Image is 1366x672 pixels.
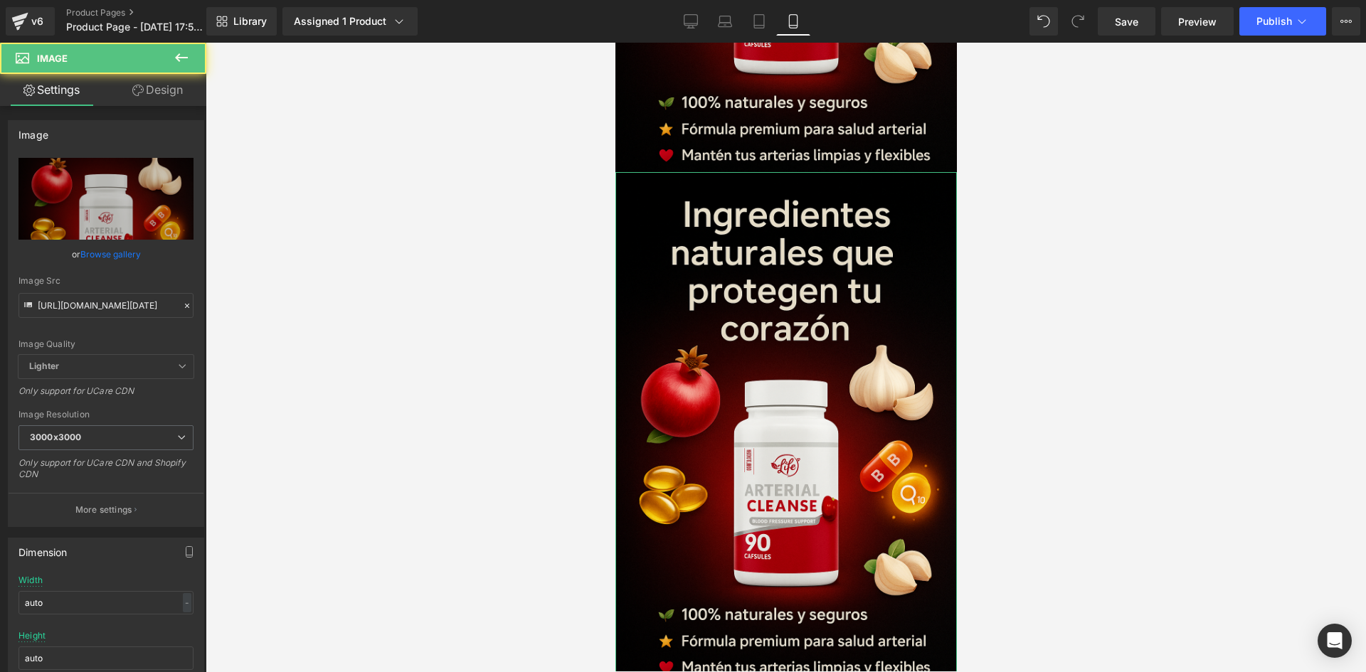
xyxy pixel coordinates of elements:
[1029,7,1058,36] button: Undo
[776,7,810,36] a: Mobile
[1332,7,1360,36] button: More
[233,15,267,28] span: Library
[18,410,194,420] div: Image Resolution
[75,503,132,516] p: More settings
[66,21,203,33] span: Product Page - [DATE] 17:57:39
[18,591,194,614] input: auto
[1161,7,1234,36] a: Preview
[1064,7,1092,36] button: Redo
[1256,16,1292,27] span: Publish
[18,385,194,406] div: Only support for UCare CDN
[66,7,230,18] a: Product Pages
[1115,14,1138,29] span: Save
[294,14,406,28] div: Assigned 1 Product
[708,7,742,36] a: Laptop
[674,7,708,36] a: Desktop
[206,7,277,36] a: New Library
[742,7,776,36] a: Tablet
[9,493,203,526] button: More settings
[1239,7,1326,36] button: Publish
[18,646,194,670] input: auto
[106,74,209,106] a: Design
[18,631,46,641] div: Height
[18,293,194,318] input: Link
[18,538,68,558] div: Dimension
[1178,14,1217,29] span: Preview
[28,12,46,31] div: v6
[18,276,194,286] div: Image Src
[1318,624,1352,658] div: Open Intercom Messenger
[18,339,194,349] div: Image Quality
[80,242,141,267] a: Browse gallery
[30,432,81,442] b: 3000x3000
[18,121,48,141] div: Image
[6,7,55,36] a: v6
[18,457,194,489] div: Only support for UCare CDN and Shopify CDN
[37,53,68,64] span: Image
[18,575,43,585] div: Width
[18,247,194,262] div: or
[183,593,191,612] div: -
[29,361,59,371] b: Lighter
